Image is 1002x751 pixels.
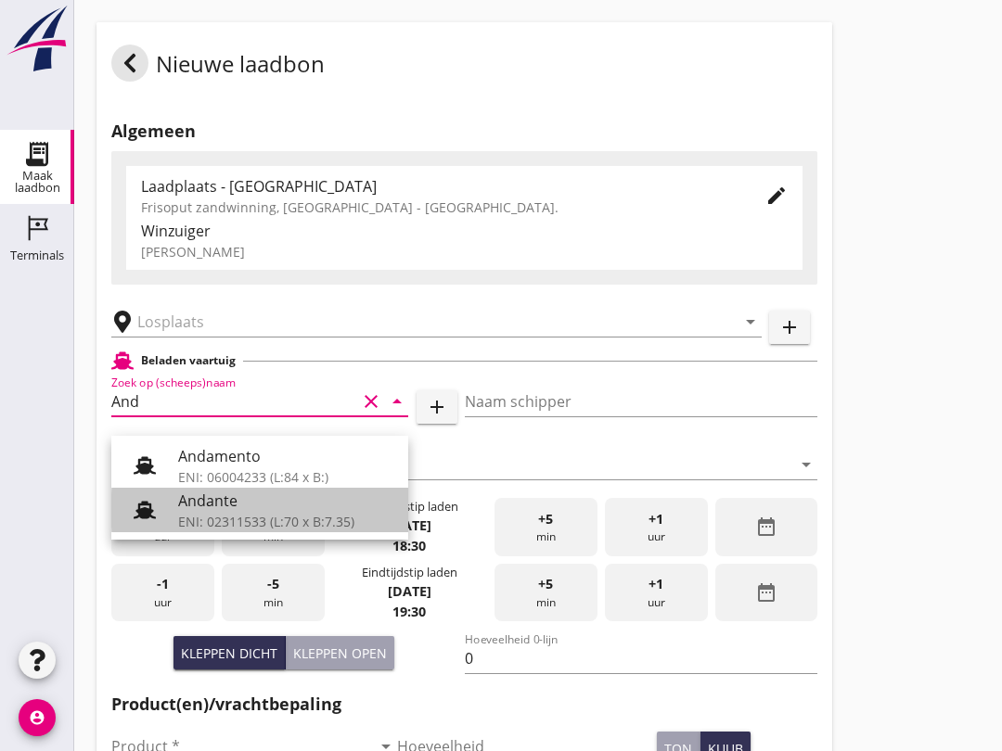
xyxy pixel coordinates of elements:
[141,197,736,217] div: Frisoput zandwinning, [GEOGRAPHIC_DATA] - [GEOGRAPHIC_DATA].
[538,509,553,529] span: +5
[360,498,458,516] div: Starttijdstip laden
[465,643,818,673] input: Hoeveelheid 0-lijn
[111,45,325,89] div: Nieuwe laadbon
[795,453,817,476] i: arrow_drop_down
[495,498,597,556] div: min
[111,564,214,622] div: uur
[111,119,817,144] h2: Algemeen
[157,574,169,594] span: -1
[267,574,279,594] span: -5
[111,387,356,416] input: Zoek op (scheeps)naam
[141,352,236,369] h2: Beladen vaartuig
[495,564,597,622] div: min
[538,574,553,594] span: +5
[388,582,431,600] strong: [DATE]
[388,516,431,534] strong: [DATE]
[141,175,736,197] div: Laadplaats - [GEOGRAPHIC_DATA]
[465,387,818,416] input: Naam schipper
[649,574,663,594] span: +1
[178,512,393,531] div: ENI: 02311533 (L:70 x B:7.35)
[755,581,777,604] i: date_range
[222,564,325,622] div: min
[426,396,448,418] i: add
[392,603,426,620] strong: 19:30
[178,490,393,512] div: Andante
[649,509,663,529] span: +1
[181,643,277,663] div: Kleppen dicht
[141,220,788,242] div: Winzuiger
[10,249,64,261] div: Terminals
[293,643,387,663] div: Kleppen open
[778,316,801,338] i: add
[137,307,710,337] input: Losplaats
[141,242,788,261] div: [PERSON_NAME]
[605,498,708,556] div: uur
[360,390,382,413] i: clear
[19,699,56,736] i: account_circle
[173,636,286,669] button: Kleppen dicht
[362,564,457,581] div: Eindtijdstip laden
[765,185,788,207] i: edit
[111,692,817,717] h2: Product(en)/vrachtbepaling
[739,311,762,333] i: arrow_drop_down
[392,537,426,554] strong: 18:30
[386,390,408,413] i: arrow_drop_down
[755,516,777,538] i: date_range
[605,564,708,622] div: uur
[286,636,394,669] button: Kleppen open
[178,445,393,467] div: Andamento
[4,5,71,73] img: logo-small.a267ee39.svg
[178,467,393,487] div: ENI: 06004233 (L:84 x B:)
